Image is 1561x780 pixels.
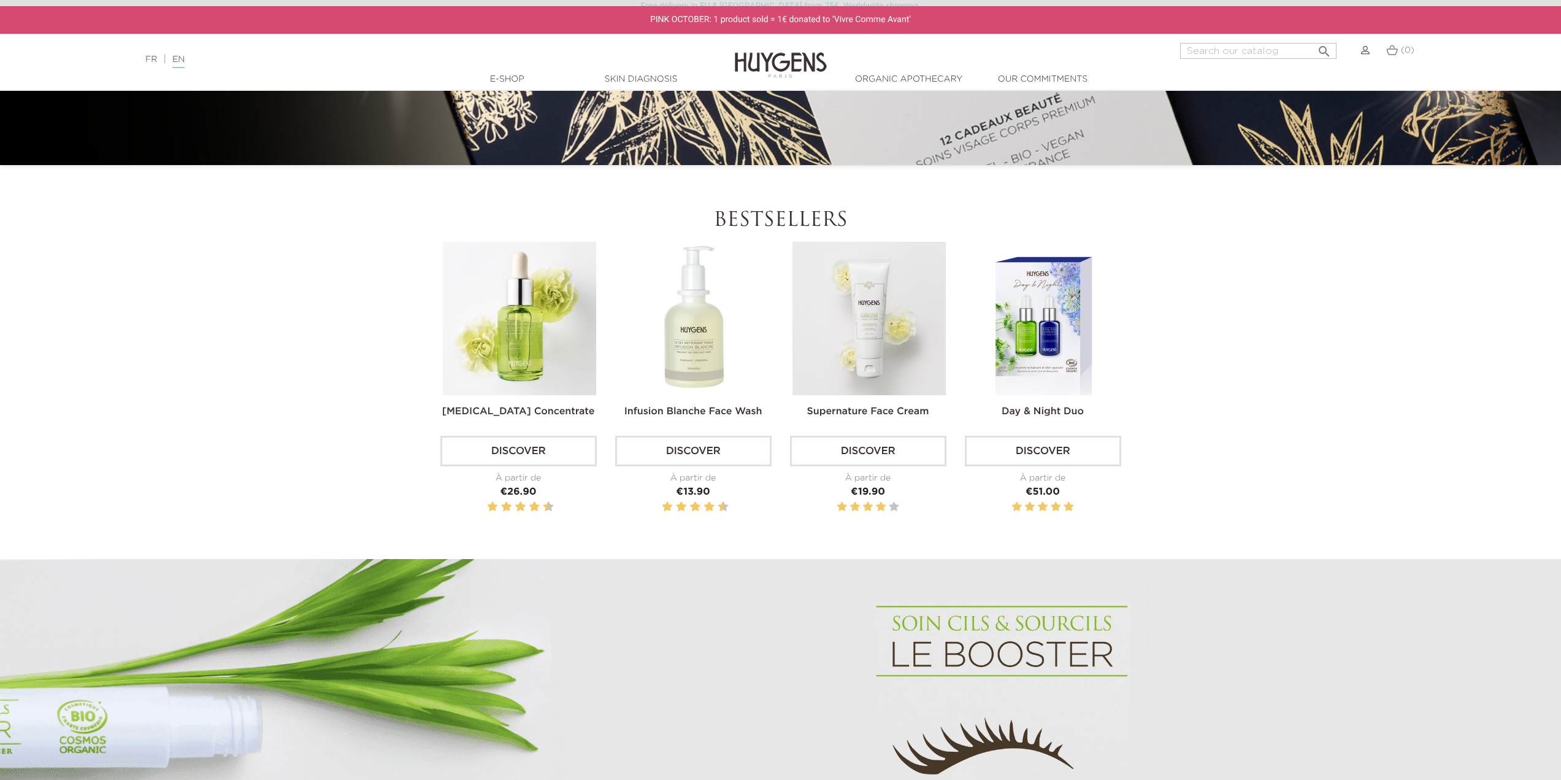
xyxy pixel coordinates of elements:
[443,242,596,395] img: Hyaluronic Acid Concentrate
[541,500,543,515] label: 9
[688,500,689,515] label: 5
[659,500,661,515] label: 1
[850,500,860,515] label: 2
[848,73,970,86] a: Organic Apothecary
[702,500,704,515] label: 7
[501,487,537,497] span: €26.90
[513,500,515,515] label: 5
[676,487,710,497] span: €13.90
[440,436,597,466] a: Discover
[965,436,1121,466] a: Discover
[735,33,827,80] img: Huygens
[706,500,712,515] label: 8
[876,500,886,515] label: 4
[1002,407,1084,417] a: Day & Night Duo
[440,472,597,485] div: À partir de
[678,500,685,515] label: 4
[580,73,702,86] a: Skin Diagnosis
[692,500,699,515] label: 6
[673,500,675,515] label: 3
[863,500,873,515] label: 3
[1313,39,1335,56] button: 
[720,500,726,515] label: 10
[716,500,718,515] label: 9
[1012,500,1022,515] label: 1
[615,436,772,466] a: Discover
[624,407,762,417] a: Infusion Blanche Face Wash
[489,500,496,515] label: 2
[545,500,551,515] label: 10
[807,407,929,417] a: Supernature Face Cream
[889,500,899,515] label: 5
[618,242,771,395] img: Infusion Blanche Face Wash
[499,500,501,515] label: 3
[442,407,595,417] a: [MEDICAL_DATA] Concentrate
[664,500,670,515] label: 2
[837,500,847,515] label: 1
[1401,46,1414,55] span: (0)
[1317,41,1332,55] i: 
[446,73,569,86] a: E-Shop
[967,242,1121,395] img: Day & Night Duo
[790,472,946,485] div: À partir de
[1038,500,1048,515] label: 3
[485,500,486,515] label: 1
[145,55,157,64] a: FR
[531,500,537,515] label: 8
[965,472,1121,485] div: À partir de
[504,500,510,515] label: 4
[981,73,1104,86] a: Our commitments
[440,209,1121,233] h2: Bestsellers
[792,242,946,395] img: Supernature Face Cream
[518,500,524,515] label: 6
[790,436,946,466] a: Discover
[527,500,529,515] label: 7
[172,55,185,68] a: EN
[1180,43,1337,59] input: Search
[1025,500,1035,515] label: 2
[1026,487,1060,497] span: €51.00
[1064,500,1073,515] label: 5
[851,487,885,497] span: €19.90
[1051,500,1060,515] label: 4
[139,52,641,67] div: |
[615,472,772,485] div: À partir de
